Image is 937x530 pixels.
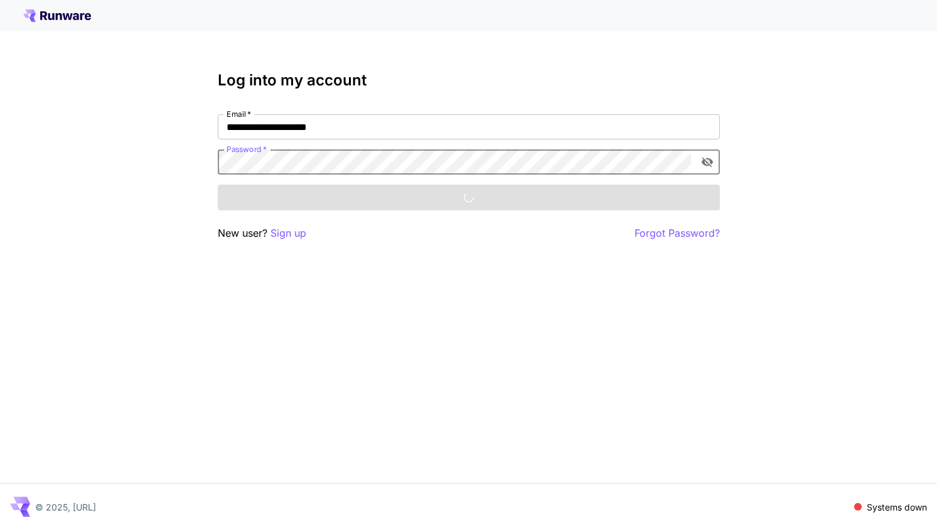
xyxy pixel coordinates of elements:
p: New user? [218,225,306,241]
button: toggle password visibility [696,151,719,173]
p: Systems down [867,500,927,514]
h3: Log into my account [218,72,720,89]
label: Password [227,144,267,154]
button: Sign up [270,225,306,241]
label: Email [227,109,251,119]
p: © 2025, [URL] [35,500,96,514]
button: Forgot Password? [634,225,720,241]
